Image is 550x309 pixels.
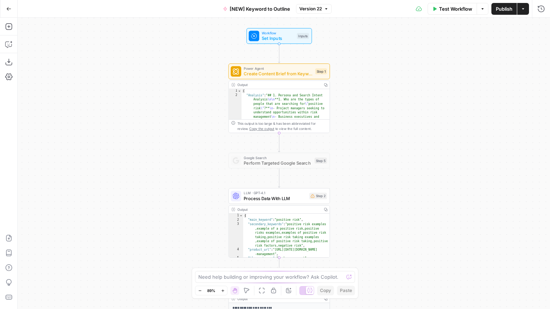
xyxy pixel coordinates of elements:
span: Version 22 [299,6,322,12]
div: 1 [229,89,242,93]
button: [NEW] Keyword to Outline [219,3,295,15]
div: Step 5 [314,158,327,164]
div: Step 2 [309,193,327,199]
g: Edge from step_2 to step_3 [278,258,280,277]
span: Toggle code folding, rows 1 through 73 [239,214,243,218]
div: Output [237,207,320,212]
div: 2 [229,218,243,222]
span: [NEW] Keyword to Outline [230,5,290,13]
div: Step 1 [315,68,327,74]
div: Power AgentCreate Content Brief from Keyword - ForkStep 1Output{ "Analysis":"## 1. Persona and Se... [229,63,330,133]
span: Workflow [262,30,294,35]
span: Copy [320,287,331,294]
button: Test Workflow [428,3,477,15]
div: This output is too large & has been abbreviated for review. to view the full content. [237,121,327,131]
div: Output [237,296,320,301]
button: Publish [491,3,517,15]
g: Edge from step_1 to step_5 [278,133,280,152]
div: 1 [229,214,243,218]
button: Copy [317,286,334,295]
span: Publish [496,5,512,13]
button: Version 22 [296,4,332,14]
span: Process Data With LLM [244,195,307,202]
div: WorkflowSet InputsInputs [229,28,330,44]
span: LLM · GPT-4.1 [244,190,307,196]
span: 89% [207,288,215,293]
div: 3 [229,222,243,248]
span: Set Inputs [262,35,294,42]
button: Paste [337,286,355,295]
g: Edge from start to step_1 [278,44,280,63]
g: Edge from step_5 to step_2 [278,168,280,188]
span: Create Content Brief from Keyword - Fork [244,71,313,77]
div: 4 [229,248,243,256]
span: Google Search [244,155,312,160]
div: LLM · GPT-4.1Process Data With LLMStep 2Output{ "main_keyword":"positive risk", "secondary_keywor... [229,188,330,258]
span: Test Workflow [439,5,472,13]
div: Inputs [297,33,309,39]
span: Perform Targeted Google Search [244,159,312,166]
div: Output [237,82,320,87]
div: 5 [229,256,243,261]
span: Power Agent [244,66,313,71]
span: Paste [340,287,352,294]
span: Copy the output [249,127,274,131]
div: Google SearchPerform Targeted Google SearchStep 5 [229,153,330,169]
span: Toggle code folding, rows 1 through 3 [238,89,241,93]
